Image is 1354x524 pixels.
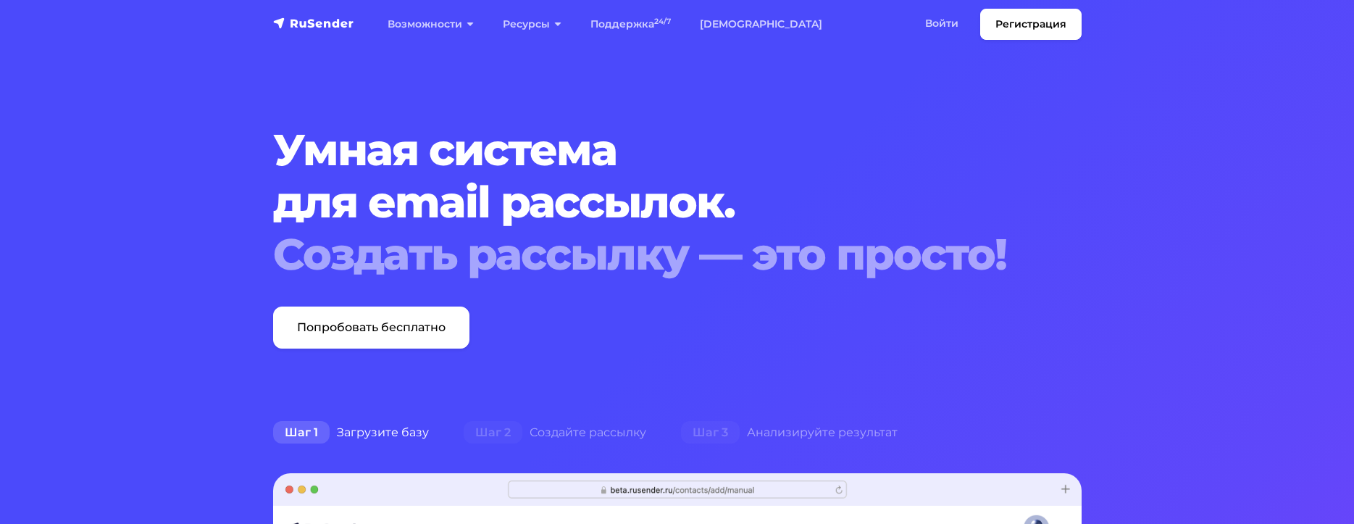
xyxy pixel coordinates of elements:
img: RuSender [273,16,354,30]
a: Возможности [373,9,488,39]
div: Анализируйте результат [664,418,915,447]
a: Поддержка24/7 [576,9,685,39]
span: Шаг 2 [464,421,522,444]
span: Шаг 3 [681,421,740,444]
div: Создать рассылку — это просто! [273,228,1013,280]
a: Войти [911,9,973,38]
a: [DEMOGRAPHIC_DATA] [685,9,837,39]
span: Шаг 1 [273,421,330,444]
a: Попробовать бесплатно [273,307,469,349]
div: Загрузите базу [256,418,446,447]
h1: Умная система для email рассылок. [273,124,1013,280]
div: Создайте рассылку [446,418,664,447]
a: Ресурсы [488,9,576,39]
sup: 24/7 [654,17,671,26]
a: Регистрация [980,9,1082,40]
